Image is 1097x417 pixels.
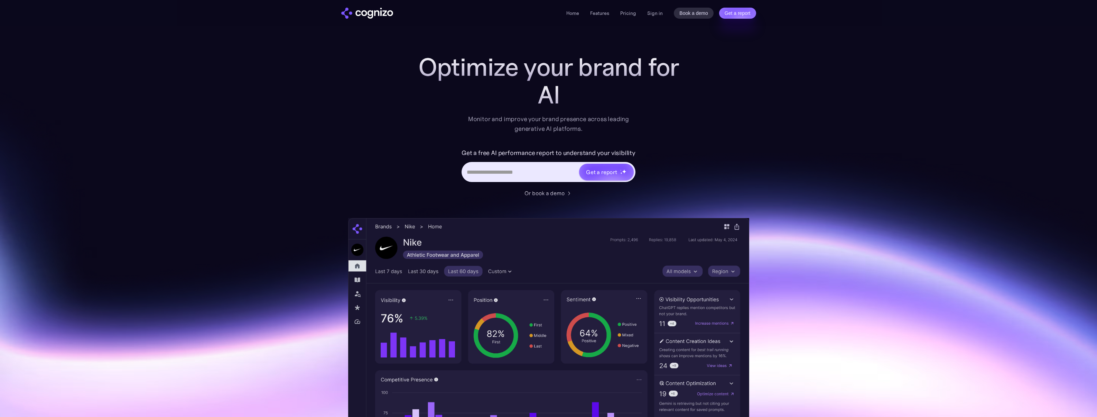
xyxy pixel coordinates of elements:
[586,168,617,176] div: Get a report
[341,8,393,19] img: cognizo logo
[622,169,626,174] img: star
[524,189,573,197] a: Or book a demo
[410,81,687,109] div: AI
[462,147,635,185] form: Hero URL Input Form
[341,8,393,19] a: home
[566,10,579,16] a: Home
[647,9,663,17] a: Sign in
[620,10,636,16] a: Pricing
[524,189,565,197] div: Or book a demo
[620,170,621,171] img: star
[620,172,623,174] img: star
[410,53,687,81] h1: Optimize your brand for
[462,147,635,158] label: Get a free AI performance report to understand your visibility
[590,10,609,16] a: Features
[464,114,634,134] div: Monitor and improve your brand presence across leading generative AI platforms.
[719,8,756,19] a: Get a report
[578,163,634,181] a: Get a reportstarstarstar
[674,8,714,19] a: Book a demo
